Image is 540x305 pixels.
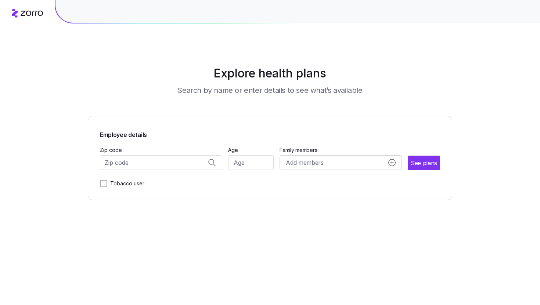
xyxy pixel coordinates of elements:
label: Zip code [100,146,122,154]
h1: Explore health plans [106,65,434,82]
label: Tobacco user [107,179,144,188]
input: Zip code [100,155,222,170]
svg: add icon [388,159,396,166]
span: Add members [286,158,323,167]
button: Add membersadd icon [280,155,402,170]
span: Family members [280,146,402,154]
h3: Search by name or enter details to see what’s available [177,85,362,95]
button: See plans [408,156,440,170]
input: Age [228,155,274,170]
span: Employee details [100,128,440,139]
span: See plans [411,159,437,168]
label: Age [228,146,238,154]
